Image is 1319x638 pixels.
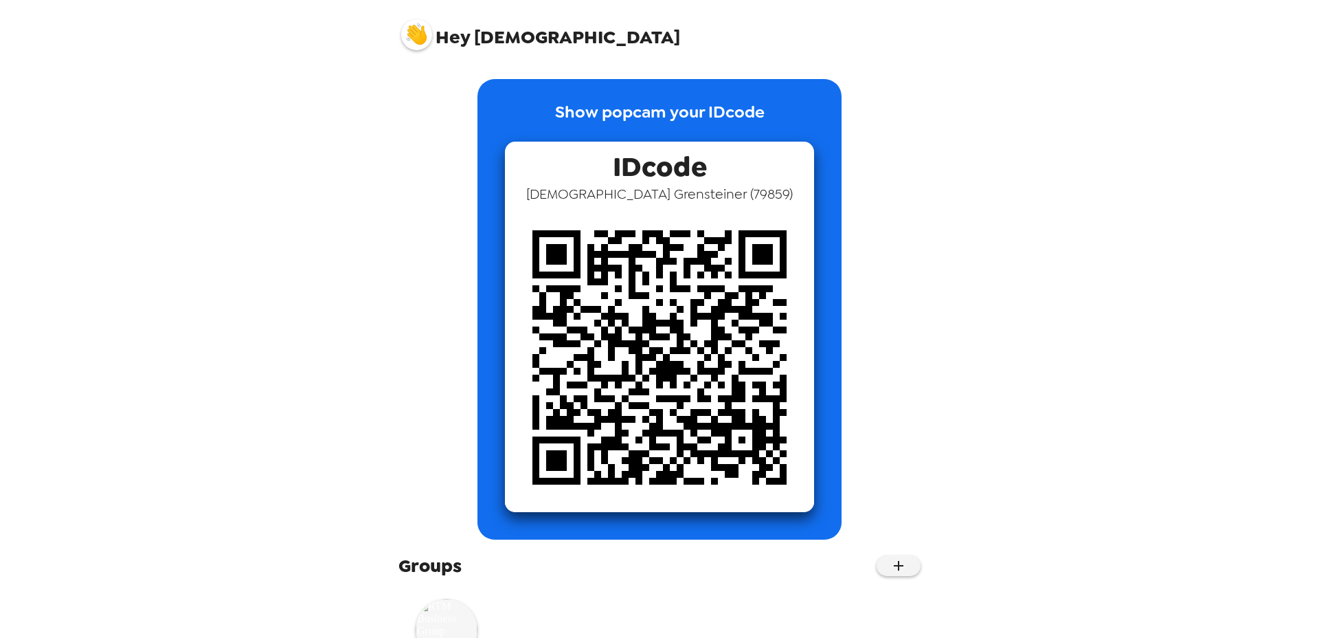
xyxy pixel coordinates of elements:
[555,100,765,142] p: Show popcam your IDcode
[505,203,814,512] img: qr code
[401,12,680,47] span: [DEMOGRAPHIC_DATA]
[613,142,707,185] span: IDcode
[526,185,793,203] span: [DEMOGRAPHIC_DATA] Grensteiner ( 79859 )
[398,553,462,578] span: Groups
[436,25,470,49] span: Hey
[401,19,432,50] img: profile pic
